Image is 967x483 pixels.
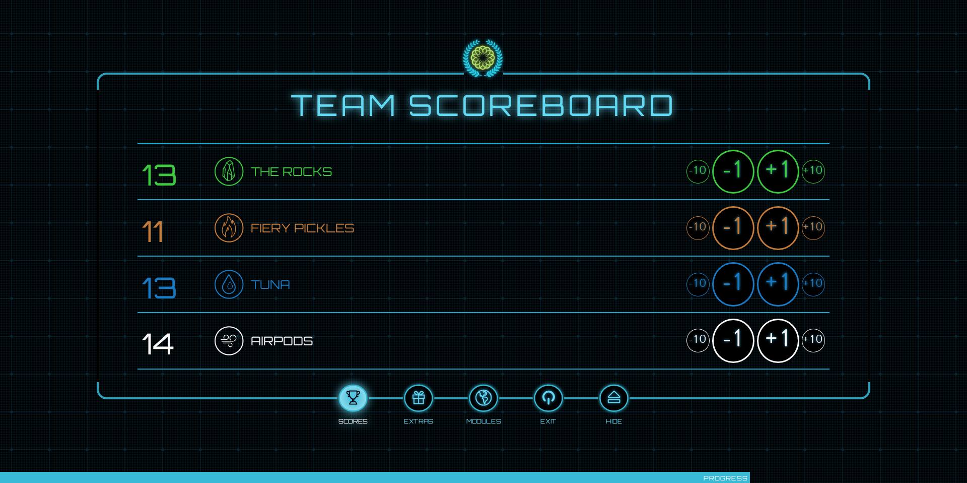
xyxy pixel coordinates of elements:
div: Extras [404,415,433,426]
div: Exit [541,415,557,426]
h1: Team Scoreboard [137,89,830,121]
span: Tuna [251,275,290,294]
div: +1 [757,319,799,363]
div: -10 [686,273,710,296]
div: -10 [686,160,710,184]
div: Scores [339,415,368,426]
div: +10 [802,160,825,184]
div: -1 [712,150,754,194]
div: -10 [686,216,710,240]
div: 13 [142,272,215,297]
div: 13 [142,159,215,185]
span: Airpods [251,331,313,350]
div: -10 [686,329,710,352]
div: Modules [466,415,501,426]
div: 14 [142,328,215,353]
div: -1 [712,319,754,363]
span: The Rocks [251,162,332,181]
div: Hide [605,415,621,426]
div: +1 [757,262,799,306]
div: +1 [757,206,799,250]
div: +10 [802,273,825,296]
img: logo_ppa-1c755af25916c3f9a746997ea8451e86.svg [461,37,506,80]
div: -1 [712,262,754,306]
div: +10 [802,329,825,352]
div: +10 [802,216,825,240]
span: Fiery Pickles [251,218,355,237]
div: 11 [142,215,215,240]
div: +1 [757,150,799,194]
div: -1 [712,206,754,250]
